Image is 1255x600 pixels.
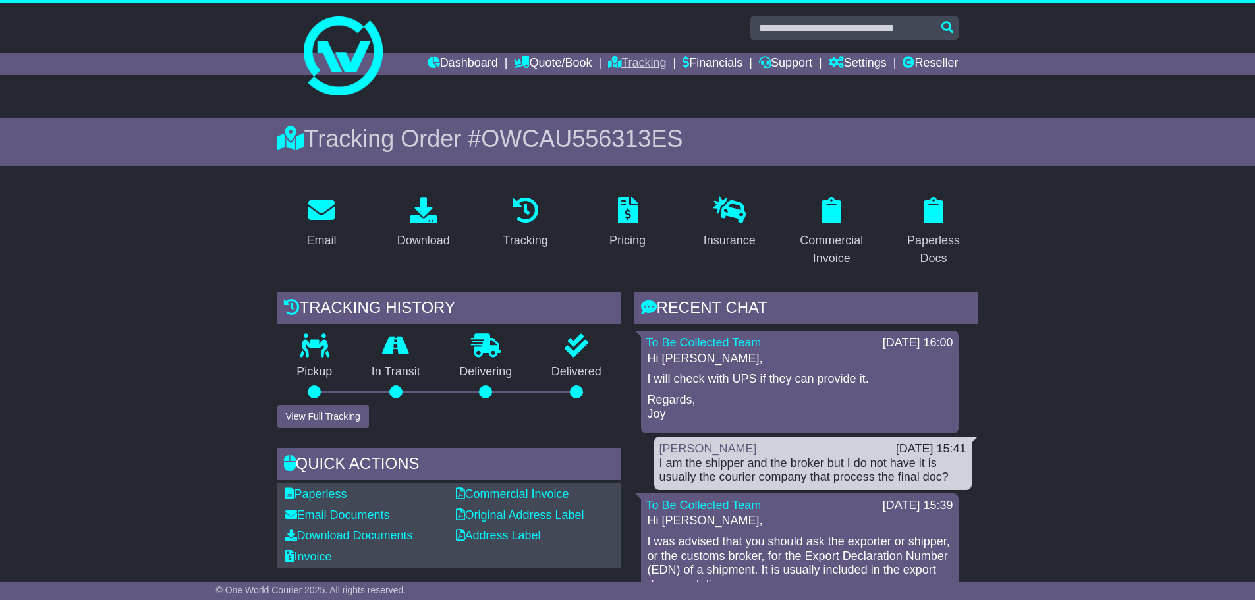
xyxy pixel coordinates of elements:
[648,372,952,387] p: I will check with UPS if they can provide it.
[896,442,966,456] div: [DATE] 15:41
[648,535,952,591] p: I was advised that you should ask the exporter or shipper, or the customs broker, for the Export ...
[306,232,336,250] div: Email
[285,508,390,522] a: Email Documents
[389,192,459,254] a: Download
[285,529,413,542] a: Download Documents
[646,499,762,512] a: To Be Collected Team
[601,192,654,254] a: Pricing
[648,393,952,422] p: Regards, Joy
[903,53,958,75] a: Reseller
[889,192,978,272] a: Paperless Docs
[829,53,887,75] a: Settings
[456,508,584,522] a: Original Address Label
[456,487,569,501] a: Commercial Invoice
[277,292,621,327] div: Tracking history
[298,192,345,254] a: Email
[704,232,756,250] div: Insurance
[609,232,646,250] div: Pricing
[759,53,812,75] a: Support
[659,456,966,485] div: I am the shipper and the broker but I do not have it is usually the courier company that process ...
[277,124,978,153] div: Tracking Order #
[456,529,541,542] a: Address Label
[277,448,621,483] div: Quick Actions
[352,365,440,379] p: In Transit
[216,585,406,595] span: © One World Courier 2025. All rights reserved.
[648,514,952,528] p: Hi [PERSON_NAME],
[428,53,498,75] a: Dashboard
[796,232,868,267] div: Commercial Invoice
[683,53,742,75] a: Financials
[277,365,352,379] p: Pickup
[659,442,757,455] a: [PERSON_NAME]
[787,192,876,272] a: Commercial Invoice
[481,125,683,152] span: OWCAU556313ES
[646,336,762,349] a: To Be Collected Team
[898,232,970,267] div: Paperless Docs
[285,487,347,501] a: Paperless
[883,499,953,513] div: [DATE] 15:39
[608,53,666,75] a: Tracking
[532,365,621,379] p: Delivered
[440,365,532,379] p: Delivering
[634,292,978,327] div: RECENT CHAT
[648,352,952,366] p: Hi [PERSON_NAME],
[503,232,547,250] div: Tracking
[695,192,764,254] a: Insurance
[285,550,332,563] a: Invoice
[494,192,556,254] a: Tracking
[397,232,450,250] div: Download
[277,405,369,428] button: View Full Tracking
[514,53,592,75] a: Quote/Book
[883,336,953,350] div: [DATE] 16:00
